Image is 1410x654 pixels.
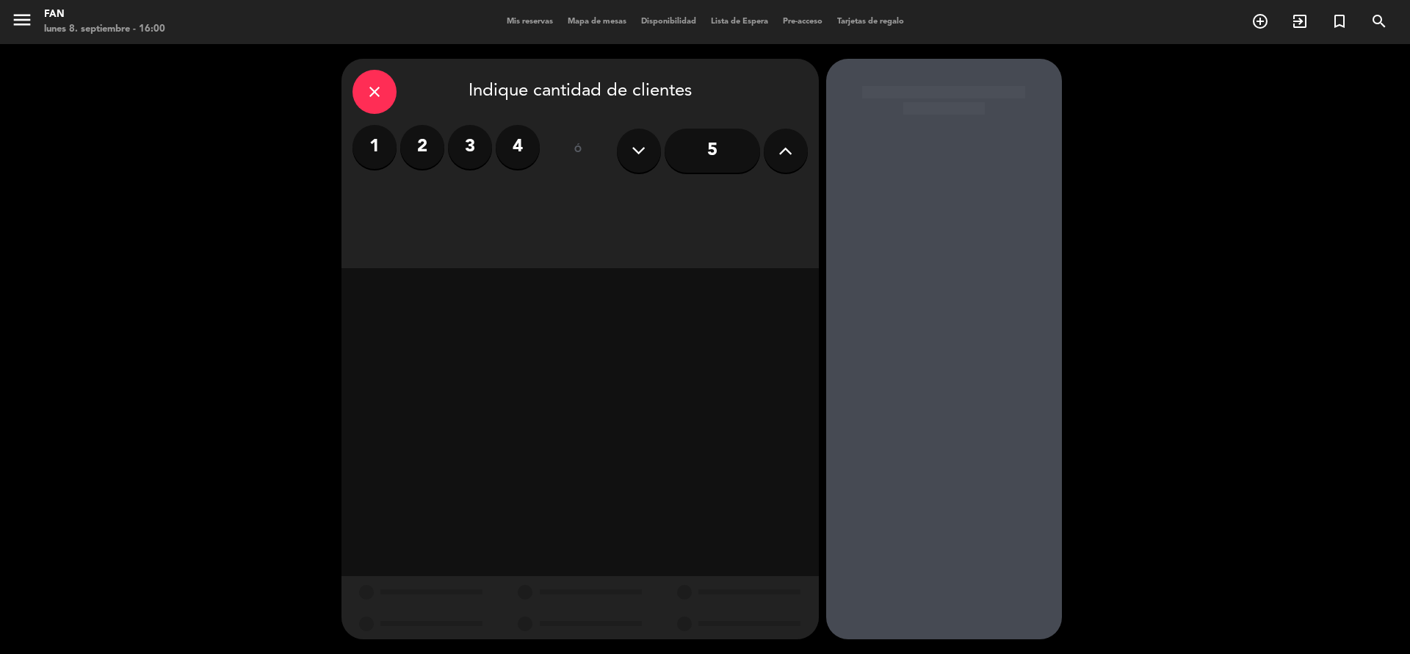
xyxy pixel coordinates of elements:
span: Mapa de mesas [560,18,634,26]
button: menu [11,9,33,36]
i: menu [11,9,33,31]
div: Fan [44,7,165,22]
i: turned_in_not [1331,12,1348,30]
div: ó [554,125,602,176]
div: lunes 8. septiembre - 16:00 [44,22,165,37]
label: 2 [400,125,444,169]
label: 1 [352,125,397,169]
span: Mis reservas [499,18,560,26]
i: add_circle_outline [1251,12,1269,30]
span: Tarjetas de regalo [830,18,911,26]
div: Indique cantidad de clientes [352,70,808,114]
label: 4 [496,125,540,169]
i: close [366,83,383,101]
i: search [1370,12,1388,30]
span: Pre-acceso [775,18,830,26]
i: exit_to_app [1291,12,1309,30]
label: 3 [448,125,492,169]
span: Disponibilidad [634,18,704,26]
span: Lista de Espera [704,18,775,26]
